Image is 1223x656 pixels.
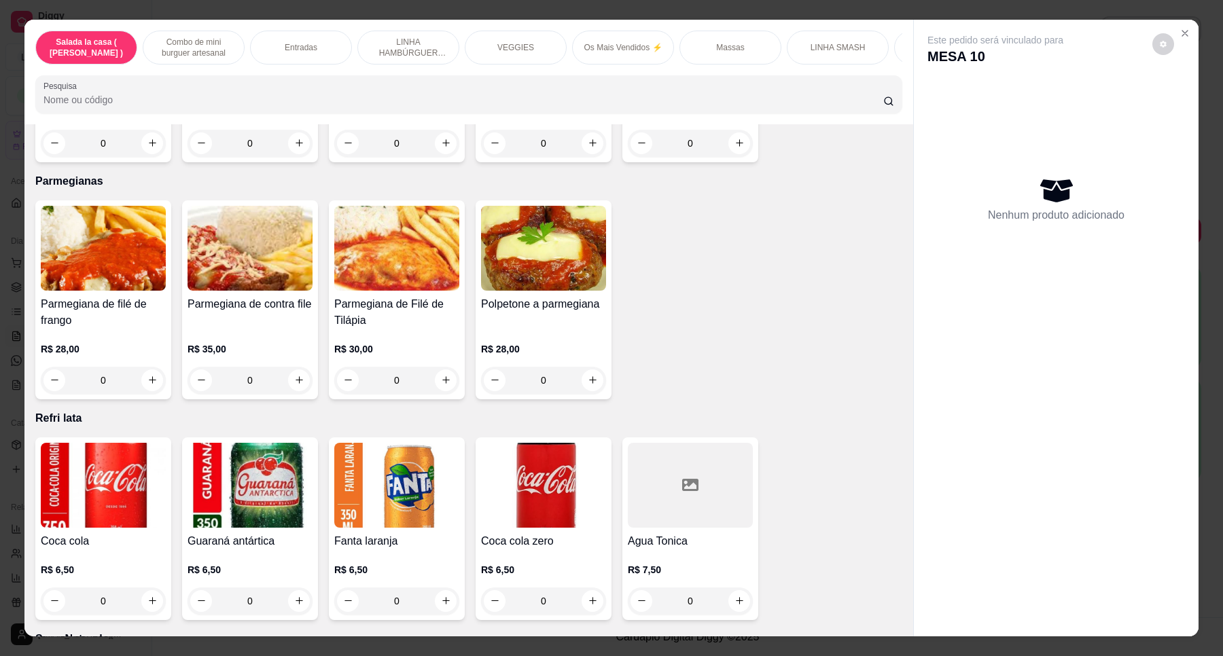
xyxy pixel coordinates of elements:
[582,369,603,391] button: increase-product-quantity
[927,33,1063,47] p: Este pedido será vinculado para
[435,590,457,612] button: increase-product-quantity
[41,563,166,577] p: R$ 6,50
[35,173,902,189] p: Parmegianas
[141,369,163,391] button: increase-product-quantity
[43,132,65,154] button: decrease-product-quantity
[334,342,459,356] p: R$ 30,00
[43,93,883,107] input: Pesquisa
[582,132,603,154] button: increase-product-quantity
[481,563,606,577] p: R$ 6,50
[481,342,606,356] p: R$ 28,00
[188,563,313,577] p: R$ 6,50
[285,42,317,53] p: Entradas
[628,563,753,577] p: R$ 7,50
[41,533,166,549] h4: Coca cola
[35,410,902,426] p: Refri lata
[188,342,313,356] p: R$ 35,00
[484,590,506,612] button: decrease-product-quantity
[188,296,313,312] h4: Parmegiana de contra file
[481,206,606,291] img: product-image
[334,296,459,329] h4: Parmegiana de Filé de Tilápia
[337,590,359,612] button: decrease-product-quantity
[1152,33,1174,55] button: decrease-product-quantity
[43,590,65,612] button: decrease-product-quantity
[334,206,459,291] img: product-image
[154,37,233,58] p: Combo de mini burguer artesanal
[334,533,459,549] h4: Fanta laranja
[811,42,866,53] p: LINHA SMASH
[337,369,359,391] button: decrease-product-quantity
[188,533,313,549] h4: Guaraná antártica
[435,369,457,391] button: increase-product-quantity
[190,590,212,612] button: decrease-product-quantity
[484,132,506,154] button: decrease-product-quantity
[484,369,506,391] button: decrease-product-quantity
[334,563,459,577] p: R$ 6,50
[288,590,310,612] button: increase-product-quantity
[481,443,606,528] img: product-image
[369,37,448,58] p: LINHA HAMBÚRGUER ANGUS
[41,206,166,291] img: product-image
[43,80,82,92] label: Pesquisa
[41,296,166,329] h4: Parmegiana de filé de frango
[141,590,163,612] button: increase-product-quantity
[288,369,310,391] button: increase-product-quantity
[728,132,750,154] button: increase-product-quantity
[497,42,534,53] p: VEGGIES
[337,132,359,154] button: decrease-product-quantity
[190,369,212,391] button: decrease-product-quantity
[41,443,166,528] img: product-image
[927,47,1063,66] p: MESA 10
[584,42,662,53] p: Os Mais Vendidos ⚡️
[988,207,1124,223] p: Nenhum produto adicionado
[631,132,652,154] button: decrease-product-quantity
[41,342,166,356] p: R$ 28,00
[435,132,457,154] button: increase-product-quantity
[628,533,753,549] h4: Agua Tonica
[481,296,606,312] h4: Polpetone a parmegiana
[728,590,750,612] button: increase-product-quantity
[43,369,65,391] button: decrease-product-quantity
[188,206,313,291] img: product-image
[190,132,212,154] button: decrease-product-quantity
[141,132,163,154] button: increase-product-quantity
[288,132,310,154] button: increase-product-quantity
[334,443,459,528] img: product-image
[582,590,603,612] button: increase-product-quantity
[35,631,902,647] p: Suco Natural
[1174,22,1196,44] button: Close
[481,533,606,549] h4: Coca cola zero
[631,590,652,612] button: decrease-product-quantity
[47,37,126,58] p: Salada la casa ( [PERSON_NAME] )
[716,42,744,53] p: Massas
[188,443,313,528] img: product-image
